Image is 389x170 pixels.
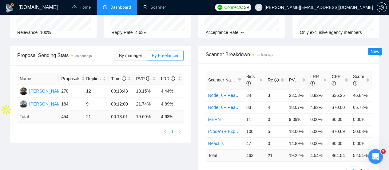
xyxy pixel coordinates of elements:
span: Connects: [224,4,243,11]
td: 18.00% [287,125,308,137]
td: $0.00 [329,113,350,125]
td: 8.82% [308,89,329,101]
iframe: Intercom live chat [368,149,383,164]
time: an hour ago [75,54,92,58]
th: Name [17,73,59,85]
li: Previous Page [161,128,169,135]
span: user [256,5,261,10]
span: PVR [289,77,304,82]
button: right [176,128,184,135]
span: right [178,130,182,133]
td: 21 [265,149,286,161]
span: info-circle [274,78,279,82]
td: 19.60 % [133,111,158,123]
span: Bids [246,74,255,86]
td: 47 [244,137,265,149]
span: Proposal Sending Stats [17,52,114,59]
span: Scanner Name [208,77,237,82]
span: -- [241,30,244,35]
span: Proposals [61,75,80,82]
span: By manager [119,53,142,58]
button: left [161,128,169,135]
span: Reply Rate [111,30,133,35]
td: 0.00% [308,137,329,149]
span: LRR [310,74,319,86]
td: 14.89% [287,137,308,149]
span: CPR [331,74,341,86]
li: 1 [169,128,176,135]
td: $0.00 [329,137,350,149]
td: 46.84% [351,89,372,101]
td: 11 [244,113,265,125]
td: Total [206,149,244,161]
a: React.js [208,141,224,146]
td: 18.15% [133,85,158,98]
span: info-circle [331,81,336,85]
img: upwork-logo.png [217,5,222,10]
td: 23.53% [287,89,308,101]
td: 52.54 % [351,149,372,161]
a: MJ[PERSON_NAME] [20,88,65,93]
span: Relevance [17,30,38,35]
td: 12 [84,85,109,98]
span: info-circle [353,81,357,85]
span: 4.63% [135,30,148,35]
td: 9.09% [287,113,308,125]
span: filter [236,75,243,85]
td: $36.25 [329,89,350,101]
td: 0 [265,113,286,125]
td: 00:13:43 [109,85,133,98]
img: MJ [20,87,27,95]
a: MERN [208,117,221,122]
a: 1 [169,128,176,135]
td: 4.44% [158,85,183,98]
span: dashboard [103,5,107,9]
td: 100 [244,125,265,137]
td: 21 [84,111,109,123]
time: an hour ago [257,53,273,56]
td: 454 [59,111,84,123]
span: info-circle [310,81,315,85]
span: Score [353,74,364,86]
span: PVR [136,76,150,81]
span: Replies [86,75,101,82]
span: Re [268,77,279,82]
td: 270 [59,85,84,98]
span: info-circle [146,76,150,81]
span: info-circle [171,76,175,81]
span: Dashboard [110,5,131,10]
li: Next Page [176,128,184,135]
span: Scanner Breakdown [206,51,372,58]
span: 100% [40,30,51,35]
th: Replies [84,73,109,85]
span: 9 [381,149,386,154]
span: info-circle [246,81,251,85]
td: 463 [244,149,265,161]
td: 19.22 % [287,149,308,161]
a: searchScanner [143,5,166,10]
a: Node.js + React.js (Entry + Intermediate) [208,93,286,98]
button: setting [377,2,387,12]
td: 00:13:01 [109,111,133,123]
span: By Freelancer [152,53,178,58]
td: 34 [244,89,265,101]
td: 5.00% [308,125,329,137]
td: $ 64.54 [329,149,350,161]
span: LRR [161,76,175,81]
span: filter [238,78,241,82]
td: 0.00% [351,137,372,149]
span: left [163,130,167,133]
td: 0 [265,137,286,149]
span: info-circle [122,76,126,81]
span: Only exclusive agency members [300,30,362,35]
td: 4.54 % [308,149,329,161]
td: 50.03% [351,125,372,137]
div: [PERSON_NAME] [29,88,65,94]
span: info-circle [299,78,303,82]
td: 0.00% [351,113,372,125]
td: $70.69 [329,125,350,137]
span: Time [111,76,126,81]
a: (Node*) + Expert and Beginner. [208,129,268,134]
td: 4.63 % [158,111,183,123]
span: Acceptance Rate [206,30,239,35]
